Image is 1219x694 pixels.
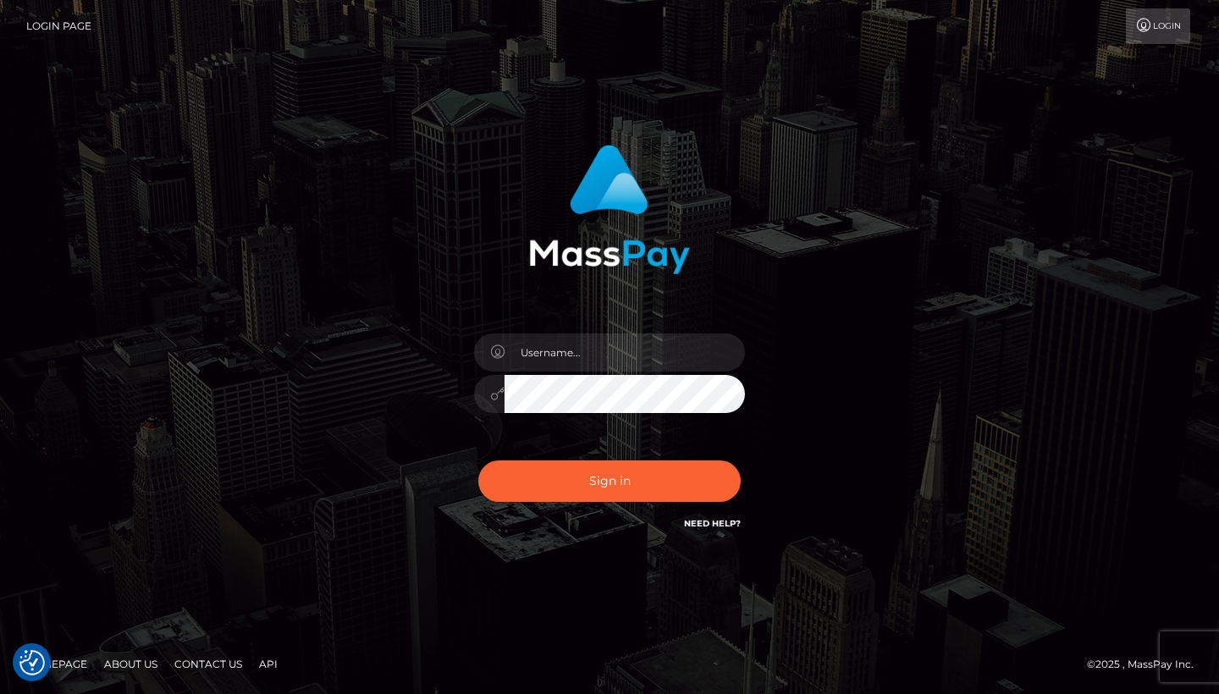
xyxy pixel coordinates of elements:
a: Homepage [19,651,94,677]
img: MassPay Login [529,145,690,274]
a: API [252,651,284,677]
a: Need Help? [684,518,741,529]
a: About Us [97,651,164,677]
a: Login [1126,8,1190,44]
a: Login Page [26,8,91,44]
a: Contact Us [168,651,249,677]
button: Sign in [478,460,741,502]
button: Consent Preferences [19,650,45,675]
div: © 2025 , MassPay Inc. [1087,655,1206,674]
img: Revisit consent button [19,650,45,675]
input: Username... [505,333,745,372]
